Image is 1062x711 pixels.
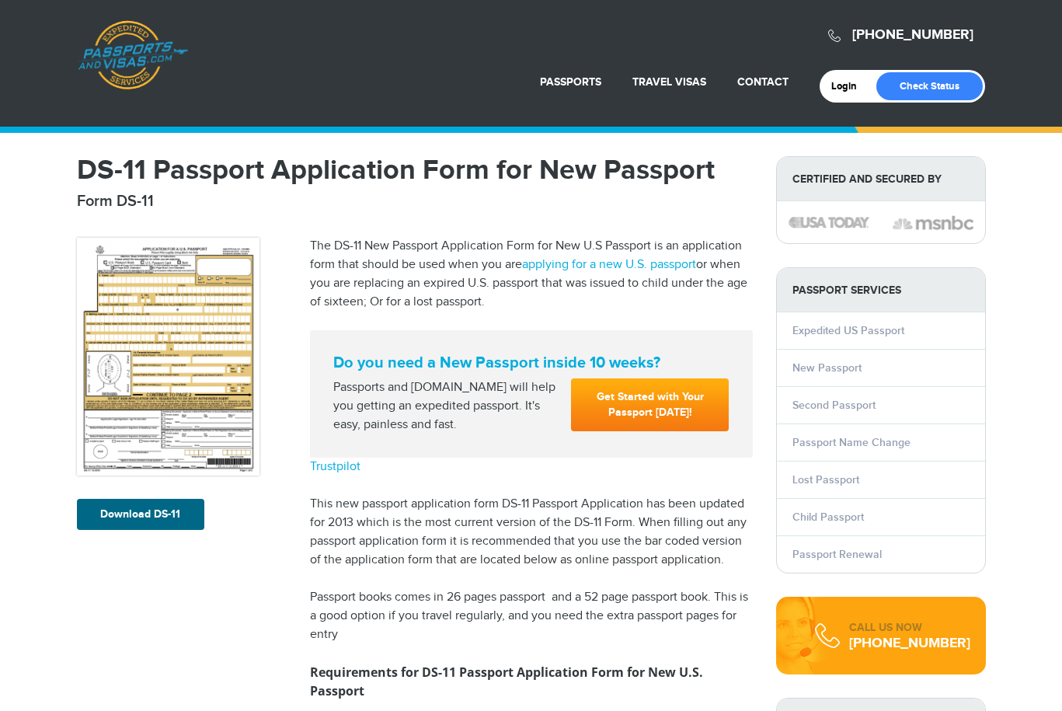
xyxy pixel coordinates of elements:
a: [PHONE_NUMBER] [852,26,973,44]
a: Get Started with Your Passport [DATE]! [571,378,729,431]
p: Passport books comes in 26 pages passport and a 52 page passport book. This is a good option if y... [310,588,753,644]
a: Passport Name Change [792,436,911,449]
a: Child Passport [792,511,864,524]
div: Passports and [DOMAIN_NAME] will help you getting an expedited passport. It's easy, painless and ... [327,378,566,434]
strong: PASSPORT SERVICES [777,268,985,312]
a: Passport Renewal [792,548,882,561]
a: Travel Visas [632,75,706,89]
h1: DS-11 Passport Application Form for New Passport [77,156,753,184]
img: image description [893,214,973,232]
a: Expedited US Passport [792,324,904,337]
a: Login [831,80,868,92]
a: Second Passport [792,399,876,412]
div: [PHONE_NUMBER] [849,636,970,651]
a: Lost Passport [792,473,859,486]
a: Check Status [876,72,983,100]
strong: Do you need a New Passport inside 10 weeks? [333,354,729,372]
img: image description [789,217,869,228]
h2: Form DS-11 [77,192,753,211]
a: Download DS-11 [77,499,204,530]
a: Trustpilot [310,459,360,474]
a: applying for a new U.S. passport [522,257,696,272]
a: Passports [540,75,601,89]
a: Passports & [DOMAIN_NAME] [78,20,188,90]
p: The DS-11 New Passport Application Form for New U.S Passport is an application form that should b... [310,237,753,312]
img: DS-11 [77,238,259,476]
div: CALL US NOW [849,620,970,636]
a: New Passport [792,361,862,375]
a: Contact [737,75,789,89]
p: This new passport application form DS-11 Passport Application has been updated for 2013 which is ... [310,495,753,570]
h3: Requirements for DS-11 Passport Application Form for New U.S. Passport [310,663,753,700]
strong: Certified and Secured by [777,157,985,201]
